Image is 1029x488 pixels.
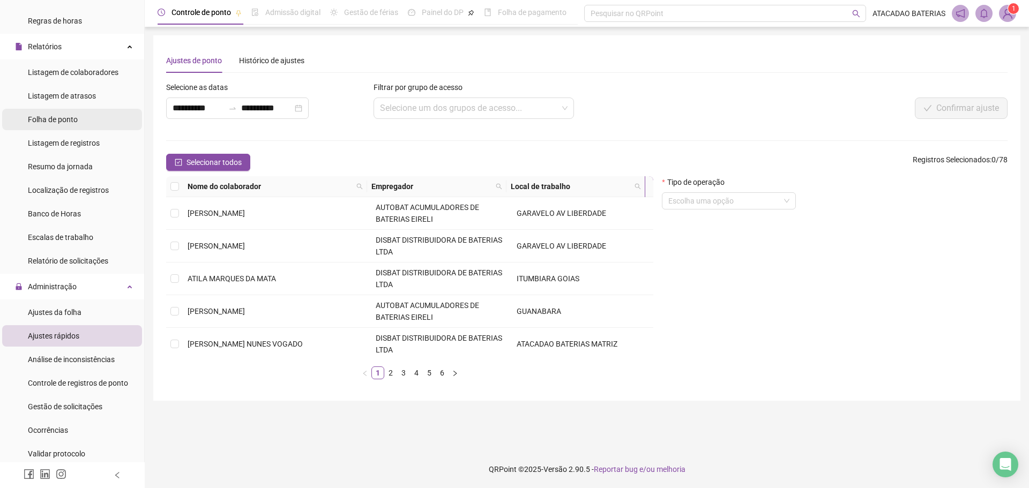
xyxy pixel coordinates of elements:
[452,370,458,377] span: right
[543,465,567,474] span: Versão
[372,367,384,379] a: 1
[385,367,397,379] a: 2
[28,186,109,194] span: Localização de registros
[344,8,398,17] span: Gestão de férias
[56,469,66,479] span: instagram
[635,183,641,190] span: search
[28,92,96,100] span: Listagem de atrasos
[1008,3,1019,14] sup: Atualize o seu contato no menu Meus Dados
[354,178,365,194] span: search
[376,268,502,289] span: DISBAT DISTRIBUIDORA DE BATERIAS LTDA
[362,370,368,377] span: left
[913,154,1008,171] span: : 0 / 78
[145,451,1029,488] footer: QRPoint © 2025 - 2.90.5 -
[1012,5,1016,12] span: 1
[517,307,561,316] span: GUANABARA
[484,9,491,16] span: book
[356,183,363,190] span: search
[436,366,449,379] li: 6
[376,203,479,223] span: AUTOBAT ACUMULADORES DE BATERIAS EIRELI
[28,379,128,387] span: Controle de registros de ponto
[852,10,860,18] span: search
[376,334,502,354] span: DISBAT DISTRIBUIDORA DE BATERIAS LTDA
[28,257,108,265] span: Relatório de solicitações
[28,209,81,218] span: Banco de Horas
[517,340,617,348] span: ATACADAO BATERIAS MATRIZ
[28,449,85,458] span: Validar protocolo
[28,17,82,25] span: Regras de horas
[239,55,304,66] div: Histórico de ajustes
[235,10,242,16] span: pushpin
[494,178,504,194] span: search
[24,469,34,479] span: facebook
[408,9,415,16] span: dashboard
[913,155,990,164] span: Registros Selecionados
[228,104,237,112] span: to
[449,366,461,379] button: right
[28,332,79,340] span: Ajustes rápidos
[187,156,242,168] span: Selecionar todos
[188,307,245,316] span: [PERSON_NAME]
[166,55,222,66] div: Ajustes de ponto
[517,209,606,217] span: GARAVELO AV LIBERDADE
[376,236,502,256] span: DISBAT DISTRIBUIDORA DE BATERIAS LTDA
[28,355,115,364] span: Análise de inconsistências
[114,471,121,479] span: left
[171,8,231,17] span: Controle de ponto
[15,43,23,50] span: file
[188,181,352,192] span: Nome do colaborador
[228,104,237,112] span: swap-right
[188,274,276,283] span: ATILA MARQUES DA MATA
[397,366,410,379] li: 3
[423,366,436,379] li: 5
[166,154,250,171] button: Selecionar todos
[40,469,50,479] span: linkedin
[28,42,62,51] span: Relatórios
[371,366,384,379] li: 1
[1000,5,1016,21] img: 76675
[410,366,423,379] li: 4
[422,8,464,17] span: Painel do DP
[517,274,579,283] span: ITUMBIARA GOIAS
[498,8,566,17] span: Folha de pagamento
[374,81,469,93] label: Filtrar por grupo de acesso
[594,465,685,474] span: Reportar bug e/ou melhoria
[158,9,165,16] span: clock-circle
[188,242,245,250] span: [PERSON_NAME]
[398,367,409,379] a: 3
[28,402,102,411] span: Gestão de solicitações
[28,282,77,291] span: Administração
[915,97,1008,119] button: Confirmar ajuste
[517,242,606,250] span: GARAVELO AV LIBERDADE
[411,367,422,379] a: 4
[330,9,338,16] span: sun
[662,176,731,188] label: Tipo de operação
[993,452,1018,477] div: Open Intercom Messenger
[873,7,945,19] span: ATACADAO BATERIAS
[28,233,93,242] span: Escalas de trabalho
[15,283,23,290] span: lock
[468,10,474,16] span: pushpin
[28,162,93,171] span: Resumo da jornada
[979,9,989,18] span: bell
[28,139,100,147] span: Listagem de registros
[28,426,68,434] span: Ocorrências
[28,115,78,124] span: Folha de ponto
[188,209,245,217] span: [PERSON_NAME]
[265,8,320,17] span: Admissão digital
[632,178,643,194] span: search
[423,367,435,379] a: 5
[496,183,502,190] span: search
[359,366,371,379] button: left
[511,181,630,192] span: Local de trabalho
[28,308,81,317] span: Ajustes da folha
[166,81,235,93] label: Selecione as datas
[956,9,965,18] span: notification
[251,9,259,16] span: file-done
[376,301,479,321] span: AUTOBAT ACUMULADORES DE BATERIAS EIRELI
[175,159,182,166] span: check-square
[28,68,118,77] span: Listagem de colaboradores
[384,366,397,379] li: 2
[436,367,448,379] a: 6
[449,366,461,379] li: Próxima página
